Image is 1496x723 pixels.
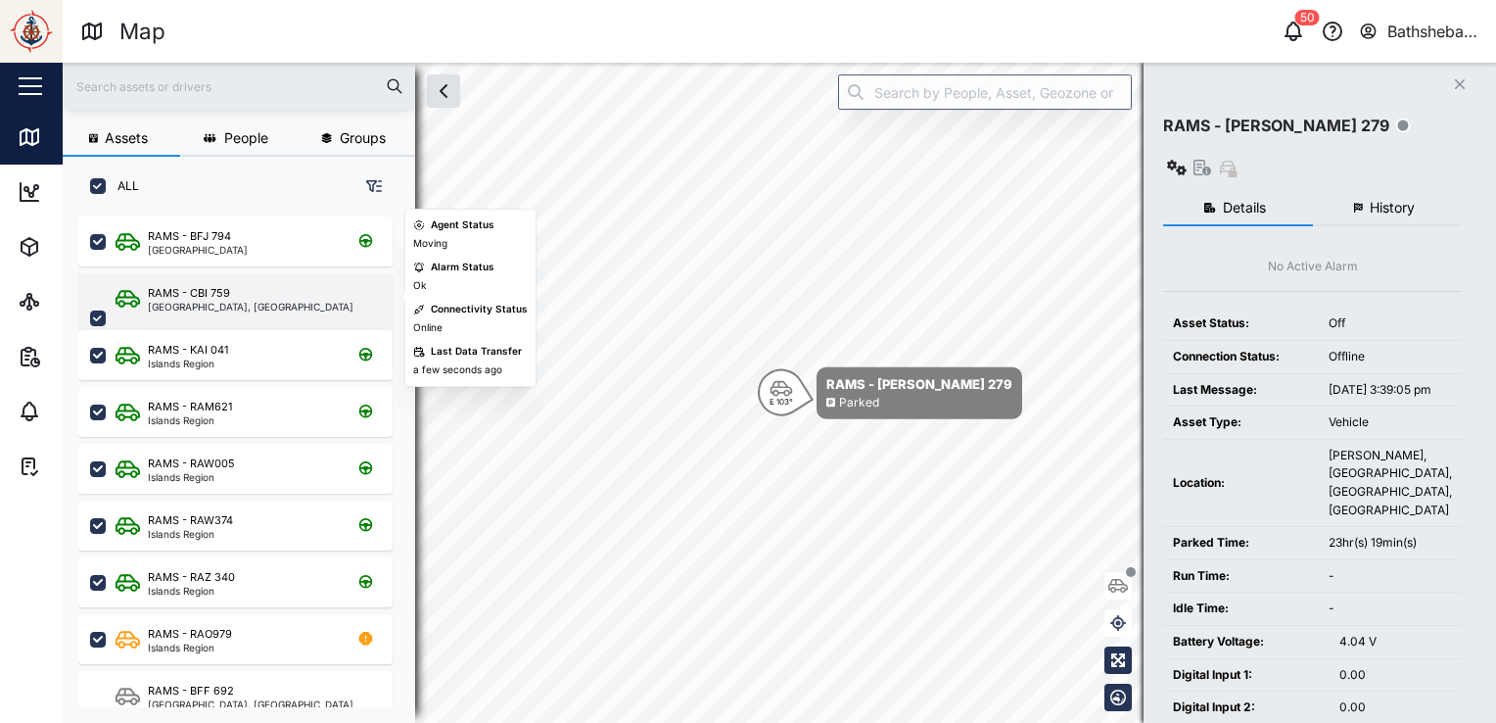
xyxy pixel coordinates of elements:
div: Assets [51,236,112,258]
span: Assets [105,131,148,145]
div: Run Time: [1173,567,1309,586]
div: Islands Region [148,359,228,368]
div: RAMS - RAW005 [148,456,235,472]
div: RAMS - BFF 692 [148,683,234,699]
div: RAMS - RAZ 340 [148,569,235,586]
div: Parked Time: [1173,534,1309,553]
div: grid [78,210,414,707]
div: Ok [413,278,426,294]
span: People [224,131,268,145]
div: RAMS - KAI 041 [148,342,228,359]
div: Agent Status [431,217,494,233]
div: Online [413,320,443,336]
div: [GEOGRAPHIC_DATA] [148,245,248,255]
div: 0.00 [1339,666,1452,685]
div: Islands Region [148,472,235,482]
div: Connection Status: [1173,348,1309,366]
div: Bathsheba Kare [1387,20,1479,44]
div: E 103° [770,398,793,406]
div: Last Message: [1173,381,1309,400]
div: RAMS - RAW374 [148,512,233,529]
div: [PERSON_NAME], [GEOGRAPHIC_DATA], [GEOGRAPHIC_DATA], [GEOGRAPHIC_DATA] [1329,447,1452,519]
div: Alarm Status [431,260,494,275]
div: Reports [51,346,117,367]
div: Idle Time: [1173,600,1309,618]
div: Tasks [51,456,105,477]
div: Asset Status: [1173,314,1309,333]
div: Sites [51,291,98,313]
div: Digital Input 1: [1173,666,1320,685]
div: Off [1329,314,1452,333]
div: Map marker [758,367,1022,419]
div: Islands Region [148,415,232,425]
div: Digital Input 2: [1173,699,1320,717]
div: Islands Region [148,586,235,596]
div: [GEOGRAPHIC_DATA], [GEOGRAPHIC_DATA] [148,699,353,709]
div: Parked [839,394,879,412]
div: RAMS - BFJ 794 [148,228,231,245]
div: RAMS - [PERSON_NAME] 279 [1163,114,1389,138]
div: Islands Region [148,529,233,539]
div: Vehicle [1329,413,1452,432]
span: History [1370,201,1415,215]
input: Search assets or drivers [74,72,403,101]
canvas: Map [63,63,1496,723]
div: Moving [413,236,447,252]
div: Location: [1173,474,1309,493]
div: RAMS - [PERSON_NAME] 279 [826,374,1012,394]
div: Map [51,126,95,148]
div: 50 [1295,10,1320,25]
div: - [1329,600,1452,618]
div: 0.00 [1339,699,1452,717]
div: Last Data Transfer [431,344,522,360]
div: 23hr(s) 19min(s) [1329,534,1452,553]
div: - [1329,567,1452,586]
div: Connectivity Status [431,302,528,317]
input: Search by People, Asset, Geozone or Place [838,74,1132,110]
div: Asset Type: [1173,413,1309,432]
div: 4.04 V [1339,633,1452,651]
div: RAMS - CBI 759 [148,285,230,302]
div: Map [119,15,165,49]
div: Alarms [51,401,112,422]
span: Groups [340,131,386,145]
div: [DATE] 3:39:05 pm [1329,381,1452,400]
div: Offline [1329,348,1452,366]
div: a few seconds ago [413,362,502,378]
div: Battery Voltage: [1173,633,1320,651]
div: No Active Alarm [1268,258,1358,276]
div: RAMS - RAM621 [148,399,232,415]
label: ALL [106,178,139,194]
button: Bathsheba Kare [1358,18,1480,45]
div: Islands Region [148,643,232,652]
div: Dashboard [51,181,139,203]
img: Main Logo [10,10,53,53]
div: [GEOGRAPHIC_DATA], [GEOGRAPHIC_DATA] [148,302,353,312]
div: RAMS - RAO979 [148,626,232,643]
span: Details [1223,201,1266,215]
